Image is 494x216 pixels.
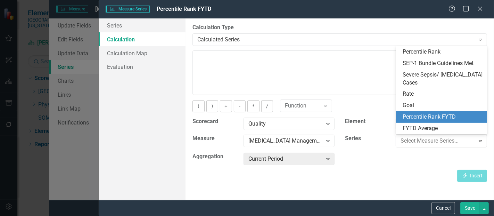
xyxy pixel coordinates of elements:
[192,100,204,112] button: (
[261,100,273,112] button: /
[99,18,186,32] a: Series
[431,202,455,214] button: Cancel
[206,100,218,112] button: )
[197,35,475,43] div: Calculated Series
[234,100,246,112] button: -
[403,113,483,121] div: Percentile Rank FYTD
[192,135,238,143] label: Measure
[99,46,186,60] a: Calculation Map
[403,48,483,56] div: Percentile Rank
[403,102,483,110] div: Goal
[106,6,149,13] span: Measure Series
[460,202,480,214] button: Save
[403,71,483,87] div: Severe Sepsis/ [MEDICAL_DATA] Cases
[248,120,322,128] div: Quality
[345,135,390,143] label: Series
[457,170,487,182] button: Insert
[403,90,483,98] div: Rate
[157,6,211,12] span: Percentile Rank FYTD
[285,102,320,110] div: Function
[220,100,232,112] button: +
[99,32,186,46] a: Calculation
[345,118,390,126] label: Element
[403,59,483,67] div: SEP-1 Bundle Guidelines Met
[192,118,238,126] label: Scorecard
[248,137,322,145] div: [MEDICAL_DATA] Management Bundle
[192,24,487,32] label: Calculation Type
[403,125,483,133] div: FYTD Average
[192,153,238,161] label: Aggregation
[248,155,322,163] div: Current Period
[99,60,186,74] a: Evaluation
